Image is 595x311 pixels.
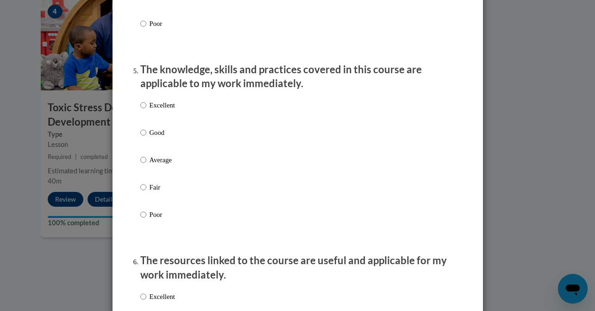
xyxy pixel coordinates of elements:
input: Poor [140,19,146,29]
input: Fair [140,182,146,192]
p: Excellent [150,100,175,110]
p: The resources linked to the course are useful and applicable for my work immediately. [140,254,455,282]
p: Good [150,127,175,138]
p: Poor [150,209,175,220]
p: Poor [150,19,175,29]
input: Excellent [140,292,146,302]
input: Poor [140,209,146,220]
p: Excellent [150,292,175,302]
input: Average [140,155,146,165]
p: Fair [150,182,175,192]
input: Excellent [140,100,146,110]
p: Average [150,155,175,165]
p: The knowledge, skills and practices covered in this course are applicable to my work immediately. [140,63,455,91]
input: Good [140,127,146,138]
